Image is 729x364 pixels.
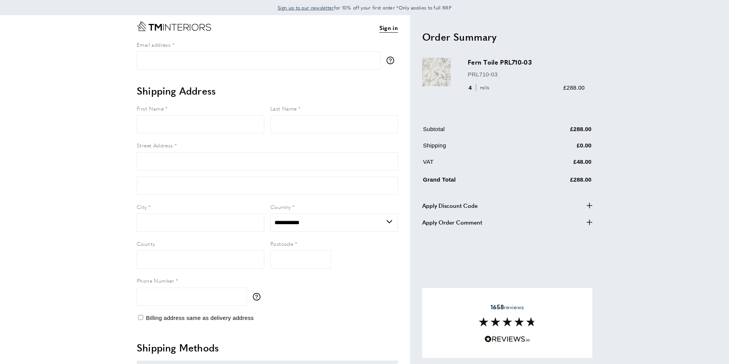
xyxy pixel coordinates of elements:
[137,104,164,112] span: First Name
[137,341,398,355] h2: Shipping Methods
[422,201,478,210] span: Apply Discount Code
[146,315,254,321] span: Billing address same as delivery address
[479,317,536,326] img: Reviews section
[270,104,297,112] span: Last Name
[137,203,147,210] span: City
[491,302,504,311] strong: 1658
[253,293,264,301] button: More information
[476,84,491,91] span: rolls
[525,125,592,139] td: £288.00
[468,70,585,79] p: PRL710-03
[484,336,530,343] img: Reviews.io 5 stars
[137,141,173,149] span: Street Address
[137,84,398,98] h2: Shipping Address
[270,203,291,210] span: Country
[468,83,492,92] div: 4
[423,141,525,156] td: Shipping
[563,84,585,91] span: £288.00
[137,21,211,31] a: Go to Home page
[278,4,451,11] span: for 10% off your first order *Only applies to full RRP
[137,240,155,247] span: County
[525,157,592,172] td: £48.00
[137,277,174,284] span: Phone Number
[137,41,170,48] span: Email address
[423,157,525,172] td: VAT
[423,125,525,139] td: Subtotal
[422,218,482,227] span: Apply Order Comment
[422,58,451,86] img: Fern Toile PRL710-03
[278,4,334,11] a: Sign up to our newsletter
[270,240,293,247] span: Postcode
[422,30,592,44] h2: Order Summary
[379,23,398,33] a: Sign in
[138,315,143,320] input: Billing address same as delivery address
[525,174,592,190] td: £288.00
[525,141,592,156] td: £0.00
[468,58,585,66] h3: Fern Toile PRL710-03
[491,303,524,311] span: reviews
[423,174,525,190] td: Grand Total
[387,57,398,64] button: More information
